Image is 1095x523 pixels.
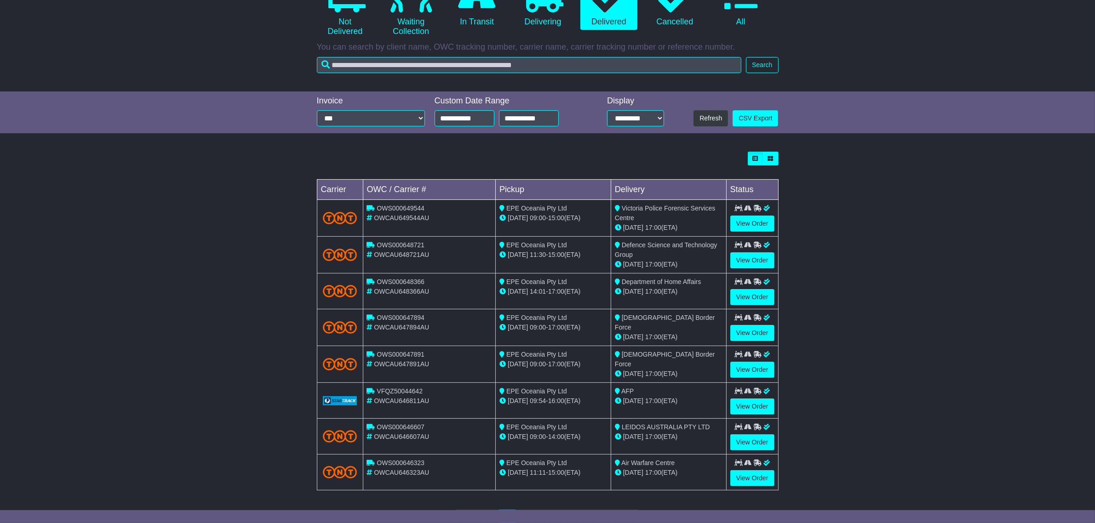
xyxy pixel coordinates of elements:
a: View Order [730,434,774,450]
a: View Order [730,252,774,268]
span: 17:00 [645,333,661,341]
span: [DATE] [508,288,528,295]
span: 15:00 [548,214,564,222]
img: TNT_Domestic.png [323,358,357,370]
img: GetCarrierServiceLogo [323,396,357,405]
img: TNT_Domestic.png [323,212,357,224]
span: 15:00 [548,469,564,476]
span: [DATE] [623,433,643,440]
span: 11:30 [530,251,546,258]
a: View Order [730,398,774,415]
button: Refresh [694,110,728,126]
img: TNT_Domestic.png [323,430,357,443]
span: 17:00 [548,324,564,331]
td: OWC / Carrier # [363,180,496,200]
span: VFQZ50044642 [377,387,423,395]
span: [DATE] [623,333,643,341]
span: OWCAU648366AU [374,288,429,295]
a: CSV Export [733,110,778,126]
span: OWCAU646323AU [374,469,429,476]
span: Air Warfare Centre [621,459,675,466]
span: 09:00 [530,360,546,368]
span: 17:00 [645,397,661,404]
span: AFP [621,387,634,395]
td: Status [726,180,778,200]
a: View Order [730,362,774,378]
div: (ETA) [615,332,722,342]
span: OWS000647891 [377,351,424,358]
span: Victoria Police Forensic Services Centre [615,205,716,222]
p: You can search by client name, OWC tracking number, carrier name, carrier tracking number or refe... [317,42,779,52]
span: OWS000648721 [377,241,424,249]
a: View Order [730,470,774,486]
span: 09:54 [530,397,546,404]
span: OWS000646607 [377,423,424,431]
span: EPE Oceania Pty Ltd [506,459,567,466]
span: EPE Oceania Pty Ltd [506,278,567,285]
span: [DATE] [623,288,643,295]
span: [DATE] [623,370,643,377]
span: 09:00 [530,324,546,331]
img: TNT_Domestic.png [323,321,357,334]
span: [DATE] [623,261,643,268]
span: 17:00 [548,288,564,295]
span: EPE Oceania Pty Ltd [506,314,567,321]
span: EPE Oceania Pty Ltd [506,205,567,212]
span: OWS000648366 [377,278,424,285]
span: EPE Oceania Pty Ltd [506,423,567,431]
div: (ETA) [615,260,722,269]
span: [DATE] [508,469,528,476]
button: Search [746,57,778,73]
div: Invoice [317,96,425,106]
div: (ETA) [615,396,722,406]
span: OWS000647894 [377,314,424,321]
div: - (ETA) [499,287,607,296]
span: 17:00 [645,261,661,268]
span: [DATE] [508,397,528,404]
span: 11:11 [530,469,546,476]
div: - (ETA) [499,213,607,223]
span: Defence Science and Technology Group [615,241,717,258]
img: TNT_Domestic.png [323,249,357,261]
span: [DATE] [508,433,528,440]
span: OWCAU648721AU [374,251,429,258]
span: 09:00 [530,214,546,222]
span: OWCAU647891AU [374,360,429,368]
td: Carrier [317,180,363,200]
div: (ETA) [615,432,722,442]
span: [DATE] [623,397,643,404]
span: [DEMOGRAPHIC_DATA] Border Force [615,314,715,331]
span: 15:00 [548,251,564,258]
span: OWCAU646811AU [374,397,429,404]
div: - (ETA) [499,432,607,442]
span: 17:00 [645,370,661,377]
a: View Order [730,289,774,305]
span: OWS000649544 [377,205,424,212]
a: View Order [730,216,774,232]
span: OWCAU646607AU [374,433,429,440]
span: 17:00 [645,288,661,295]
span: EPE Oceania Pty Ltd [506,241,567,249]
div: - (ETA) [499,250,607,260]
span: 17:00 [645,433,661,440]
span: 14:01 [530,288,546,295]
span: Department of Home Affairs [622,278,701,285]
div: (ETA) [615,369,722,379]
span: [DATE] [623,224,643,231]
span: [DEMOGRAPHIC_DATA] Border Force [615,351,715,368]
td: Delivery [611,180,726,200]
span: [DATE] [508,324,528,331]
div: - (ETA) [499,359,607,369]
span: OWCAU649544AU [374,214,429,222]
div: (ETA) [615,468,722,478]
span: [DATE] [508,360,528,368]
span: OWS000646323 [377,459,424,466]
img: TNT_Domestic.png [323,285,357,297]
span: 14:00 [548,433,564,440]
span: 17:00 [548,360,564,368]
span: [DATE] [623,469,643,476]
td: Pickup [496,180,611,200]
div: (ETA) [615,223,722,233]
span: 17:00 [645,469,661,476]
div: - (ETA) [499,396,607,406]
